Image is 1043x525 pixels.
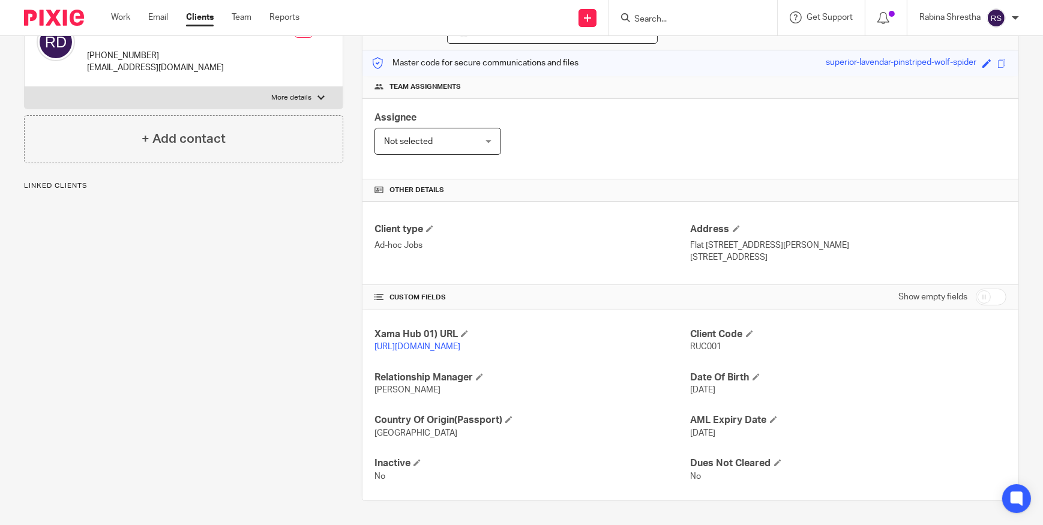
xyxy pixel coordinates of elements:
p: Flat [STREET_ADDRESS][PERSON_NAME] [691,239,1006,251]
img: svg%3E [987,8,1006,28]
p: Ad-hoc Jobs [374,239,690,251]
h4: Inactive [374,457,690,470]
a: Team [232,11,251,23]
span: [GEOGRAPHIC_DATA] [374,429,457,437]
span: [DATE] [691,386,716,394]
h4: Client Code [691,328,1006,341]
span: Not selected [384,137,433,146]
h4: + Add contact [142,130,226,148]
span: [DATE] [691,429,716,437]
p: [PHONE_NUMBER] [87,50,262,62]
span: No [374,472,385,481]
p: Linked clients [24,181,343,191]
h4: AML Expiry Date [691,414,1006,427]
p: [EMAIL_ADDRESS][DOMAIN_NAME] [87,62,262,74]
a: Email [148,11,168,23]
p: [STREET_ADDRESS] [691,251,1006,263]
img: Pixie [24,10,84,26]
h4: Country Of Origin(Passport) [374,414,690,427]
h4: Dues Not Cleared [691,457,1006,470]
span: Team assignments [389,82,461,92]
a: [URL][DOMAIN_NAME] [374,343,460,351]
span: [PERSON_NAME] [374,386,440,394]
label: Show empty fields [898,291,967,303]
span: Other details [389,185,444,195]
span: No [691,472,702,481]
p: Rabina Shrestha [919,11,981,23]
img: svg%3E [37,23,75,61]
a: Clients [186,11,214,23]
h4: Client type [374,223,690,236]
a: Reports [269,11,299,23]
h4: Address [691,223,1006,236]
span: RUC001 [691,343,722,351]
h4: Xama Hub 01) URL [374,328,690,341]
span: Assignee [374,113,416,122]
h4: CUSTOM FIELDS [374,293,690,302]
h4: Date Of Birth [691,371,1006,384]
h4: Relationship Manager [374,371,690,384]
p: More details [271,93,311,103]
p: Master code for secure communications and files [371,57,579,69]
span: Get Support [807,13,853,22]
a: Work [111,11,130,23]
input: Search [633,14,741,25]
div: superior-lavendar-pinstriped-wolf-spider [826,56,976,70]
